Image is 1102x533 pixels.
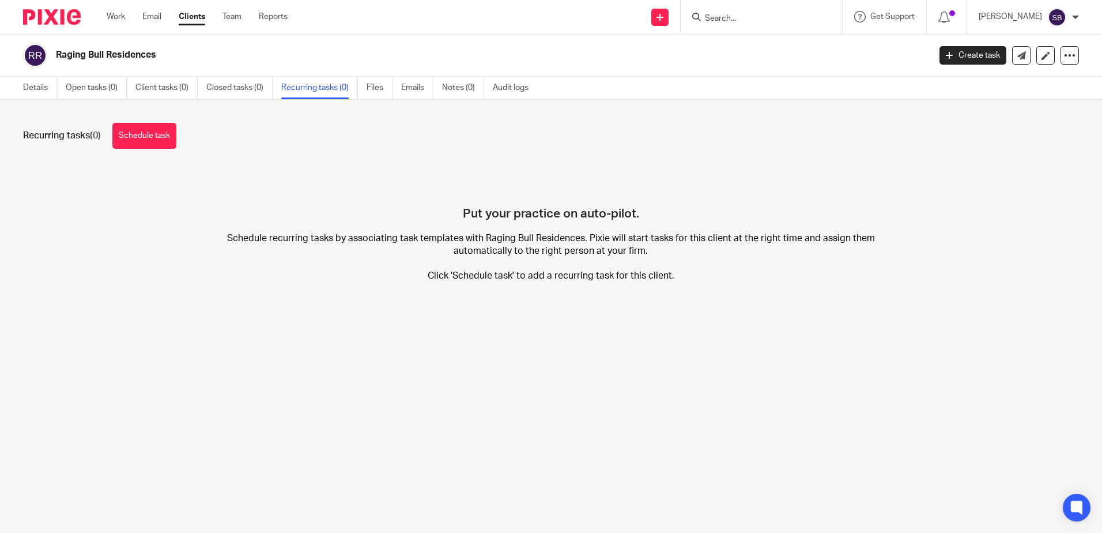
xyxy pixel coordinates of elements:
a: Files [367,77,393,99]
a: Create task [939,46,1006,65]
a: Audit logs [493,77,537,99]
img: svg%3E [1048,8,1066,27]
img: svg%3E [23,43,47,67]
a: Open tasks (0) [66,77,127,99]
a: Schedule task [112,123,176,149]
a: Email [142,11,161,22]
a: Recurring tasks (0) [281,77,358,99]
p: Schedule recurring tasks by associating task templates with Raging Bull Residences. Pixie will st... [199,232,903,282]
p: [PERSON_NAME] [979,11,1042,22]
img: Pixie [23,9,81,25]
a: Closed tasks (0) [206,77,273,99]
h2: Raging Bull Residences [56,49,749,61]
a: Clients [179,11,205,22]
h4: Put your practice on auto-pilot. [463,166,639,222]
a: Client tasks (0) [135,77,198,99]
span: (0) [90,131,101,140]
input: Search [704,14,807,24]
a: Notes (0) [442,77,484,99]
a: Details [23,77,57,99]
a: Team [222,11,241,22]
a: Work [107,11,125,22]
h1: Recurring tasks [23,130,101,142]
span: Get Support [870,13,915,21]
a: Reports [259,11,288,22]
a: Emails [401,77,433,99]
